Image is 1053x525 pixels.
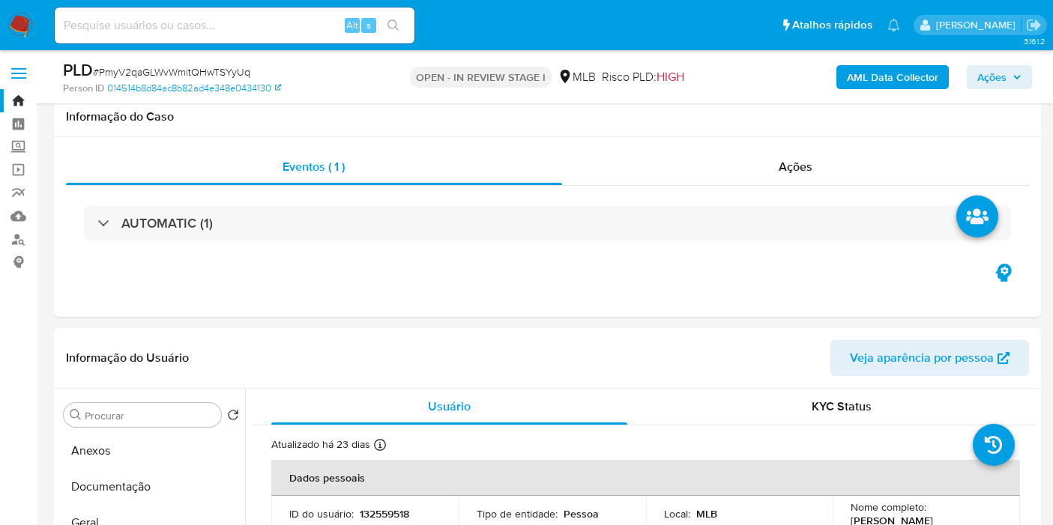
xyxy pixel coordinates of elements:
[366,18,371,32] span: s
[58,433,245,469] button: Anexos
[477,507,558,521] p: Tipo de entidade :
[58,469,245,505] button: Documentação
[121,215,213,231] h3: AUTOMATIC (1)
[836,65,949,89] button: AML Data Collector
[227,409,239,425] button: Retornar ao pedido padrão
[85,409,215,422] input: Procurar
[977,65,1007,89] span: Ações
[602,69,684,85] span: Risco PLD:
[967,65,1032,89] button: Ações
[271,460,1020,496] th: Dados pessoais
[55,16,414,35] input: Pesquise usuários ou casos...
[664,507,690,521] p: Local :
[84,206,1011,240] div: AUTOMATIC (1)
[66,109,1029,124] h1: Informação do Caso
[812,398,872,415] span: KYC Status
[70,409,82,421] button: Procurar
[93,64,250,79] span: # PmyV2qaGLWvWmitQHwTSYyUq
[887,19,900,31] a: Notificações
[271,437,370,452] p: Atualizado há 23 dias
[428,398,471,415] span: Usuário
[792,17,872,33] span: Atalhos rápidos
[378,15,408,36] button: search-icon
[779,158,812,175] span: Ações
[360,507,409,521] p: 132559518
[847,65,938,89] b: AML Data Collector
[410,67,552,88] p: OPEN - IN REVIEW STAGE I
[1026,17,1042,33] a: Sair
[289,507,354,521] p: ID do usuário :
[283,158,345,175] span: Eventos ( 1 )
[851,500,926,514] p: Nome completo :
[107,82,281,95] a: 014514b8d84ac8b82ad4e348e0434130
[63,82,104,95] b: Person ID
[564,507,599,521] p: Pessoa
[936,18,1021,32] p: leticia.merlin@mercadolivre.com
[66,350,189,365] h1: Informação do Usuário
[657,68,684,85] span: HIGH
[558,69,596,85] div: MLB
[346,18,358,32] span: Alt
[850,340,994,376] span: Veja aparência por pessoa
[63,58,93,82] b: PLD
[696,507,717,521] p: MLB
[830,340,1029,376] button: Veja aparência por pessoa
